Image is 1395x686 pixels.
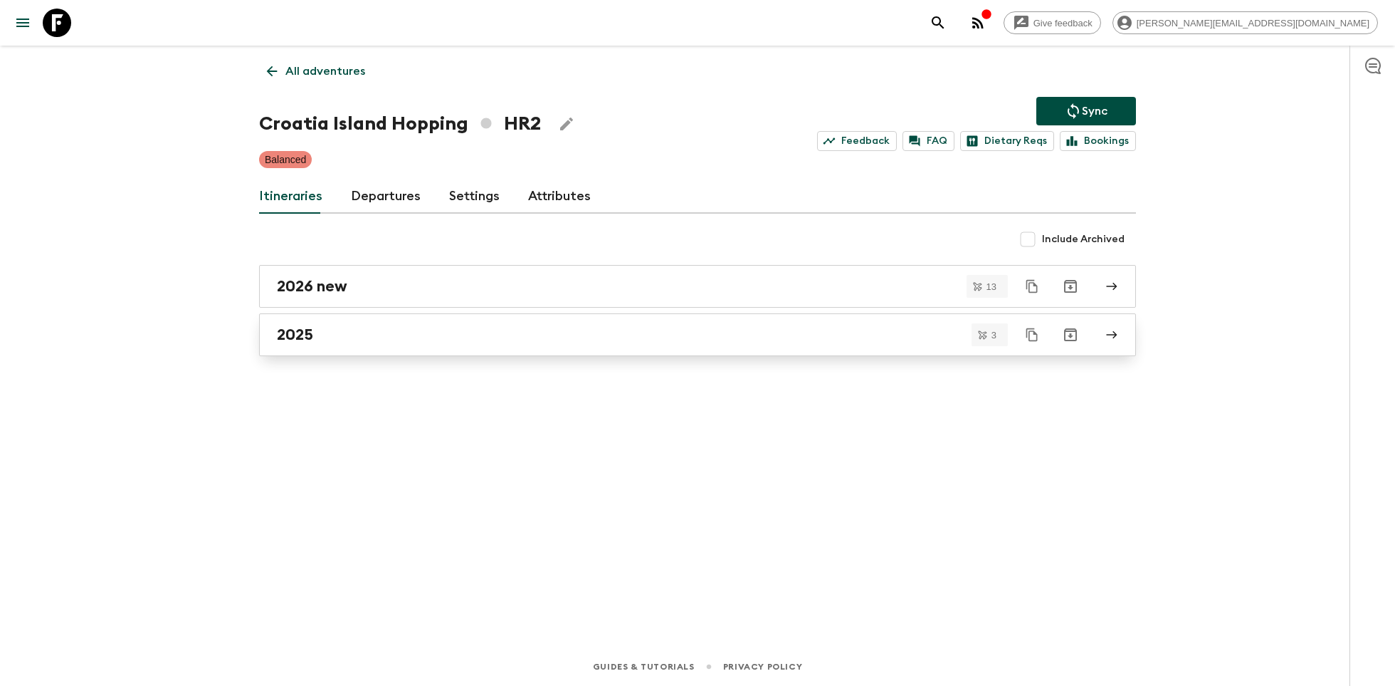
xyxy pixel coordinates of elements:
a: Bookings [1060,131,1136,151]
button: menu [9,9,37,37]
span: [PERSON_NAME][EMAIL_ADDRESS][DOMAIN_NAME] [1129,18,1377,28]
span: 3 [983,331,1005,340]
p: All adventures [285,63,365,80]
a: Attributes [528,180,591,214]
button: Edit Adventure Title [552,110,581,138]
button: Duplicate [1019,322,1045,348]
span: Give feedback [1026,18,1100,28]
a: Give feedback [1004,11,1101,34]
a: Departures [351,180,421,214]
a: Feedback [817,131,897,151]
a: Privacy Policy [723,659,802,675]
button: Archive [1056,321,1085,349]
a: Dietary Reqs [960,131,1054,151]
div: [PERSON_NAME][EMAIL_ADDRESS][DOMAIN_NAME] [1112,11,1378,34]
button: Archive [1056,272,1085,301]
h2: 2026 new [277,277,347,296]
a: 2026 new [259,265,1136,308]
a: All adventures [259,57,373,85]
p: Sync [1082,103,1107,120]
button: search adventures [924,9,952,37]
a: Guides & Tutorials [593,659,695,675]
button: Sync adventure departures to the booking engine [1036,97,1136,125]
button: Duplicate [1019,274,1045,299]
a: 2025 [259,313,1136,356]
a: Settings [449,180,500,214]
h1: Croatia Island Hopping HR2 [259,110,541,138]
p: Balanced [265,152,306,167]
h2: 2025 [277,326,313,344]
span: 13 [978,282,1005,291]
a: Itineraries [259,180,322,214]
span: Include Archived [1042,232,1125,246]
a: FAQ [902,131,954,151]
